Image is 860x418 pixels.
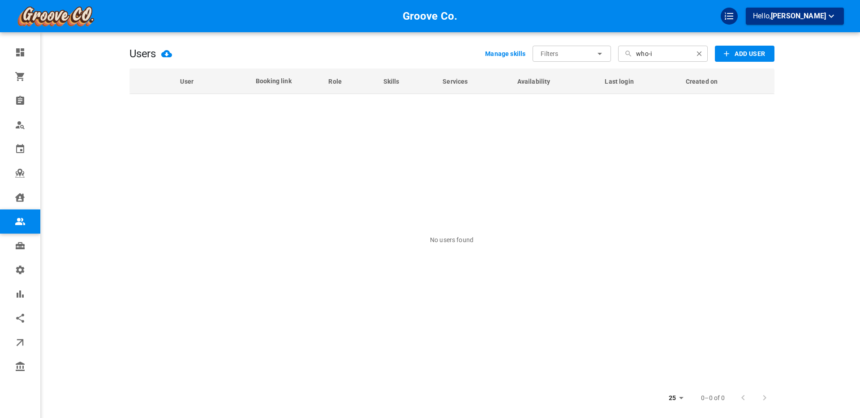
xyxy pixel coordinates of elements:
img: company-logo [16,5,95,27]
a: Manage skills [485,49,525,58]
th: Booking link [252,68,324,94]
button: Hello,[PERSON_NAME] [746,8,844,25]
span: [PERSON_NAME] [771,12,826,20]
p: 0–0 of 0 [701,393,725,402]
input: Search [636,46,689,62]
p: Hello, [753,11,837,22]
h1: Users [129,47,156,60]
span: Services [443,77,479,86]
span: Role [328,77,353,86]
button: clear [693,47,705,60]
p: No users found [430,235,473,245]
span: Skills [383,77,411,86]
div: 25 [665,392,687,405]
button: Add User [715,46,774,62]
span: Last login [605,77,645,86]
span: Created on [686,77,730,86]
span: Availability [517,77,562,86]
h6: Groove Co. [403,8,458,25]
b: Manage skills [485,50,525,57]
span: Add User [735,48,765,60]
svg: Export [161,48,172,59]
span: User [149,77,205,86]
div: QuickStart Guide [721,8,738,25]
